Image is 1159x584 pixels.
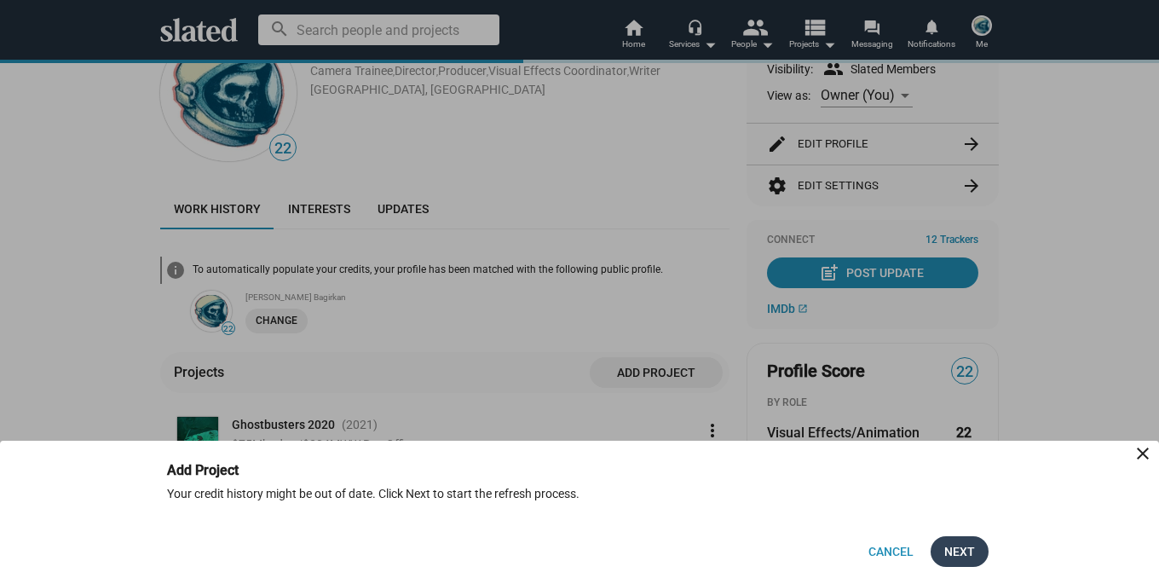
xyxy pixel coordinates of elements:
div: Your credit history might be out of date. Click Next to start the refresh process. [167,486,992,502]
bottom-sheet-header: Add Project [167,461,992,486]
span: Next [944,536,975,567]
h3: Add Project [167,461,262,479]
span: Cancel [868,536,914,567]
button: Next [931,536,989,567]
mat-icon: close [1133,443,1153,464]
button: Cancel [855,536,927,567]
